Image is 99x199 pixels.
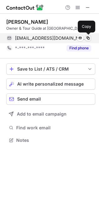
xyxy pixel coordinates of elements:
div: Save to List / ATS / CRM [17,67,84,72]
span: AI write personalized message [17,82,84,87]
button: Send email [6,93,95,105]
div: [PERSON_NAME] [6,19,48,25]
div: Owner & Tour Guide at [GEOGRAPHIC_DATA] [6,26,95,31]
button: Reveal Button [67,45,91,51]
button: Add to email campaign [6,108,95,120]
button: AI write personalized message [6,78,95,90]
button: Notes [6,136,95,145]
span: Notes [16,137,93,143]
button: Find work email [6,123,95,132]
img: ContactOut v5.3.10 [6,4,44,11]
span: Add to email campaign [17,112,67,117]
span: [EMAIL_ADDRESS][DOMAIN_NAME] [15,35,87,41]
span: Send email [17,97,41,102]
span: Find work email [16,125,93,131]
button: save-profile-one-click [6,63,95,75]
